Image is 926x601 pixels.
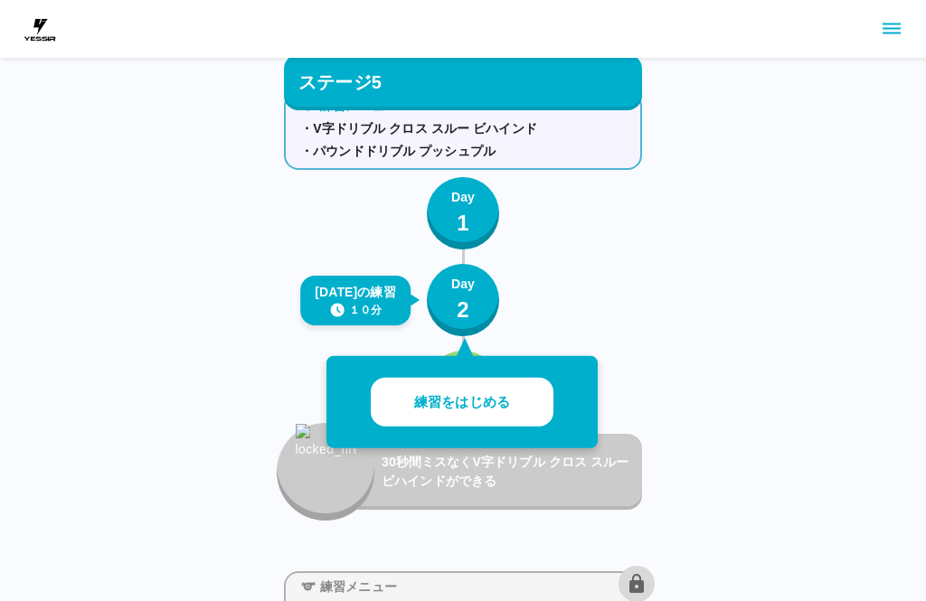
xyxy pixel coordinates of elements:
[371,378,553,427] button: 練習をはじめる
[451,275,475,294] p: Day
[349,302,382,318] p: １０分
[427,177,499,249] button: Day1
[320,578,397,596] p: 練習メニュー
[876,14,907,44] button: sidemenu
[277,423,374,521] button: locked_fire_icon
[298,69,382,96] p: ステージ5
[300,119,626,138] p: ・V字ドリブル クロス スルー ビハインド
[315,283,396,302] p: [DATE]の練習
[296,424,356,498] img: locked_fire_icon
[451,188,475,207] p: Day
[457,294,469,326] p: 2
[300,142,626,161] p: ・パウンドドリブル プッシュプル
[414,392,510,413] p: 練習をはじめる
[427,264,499,336] button: Day2
[382,453,635,491] p: 30秒間ミスなくV字ドリブル クロス スルー ビハインドができる
[22,11,58,47] img: dummy
[457,207,469,239] p: 1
